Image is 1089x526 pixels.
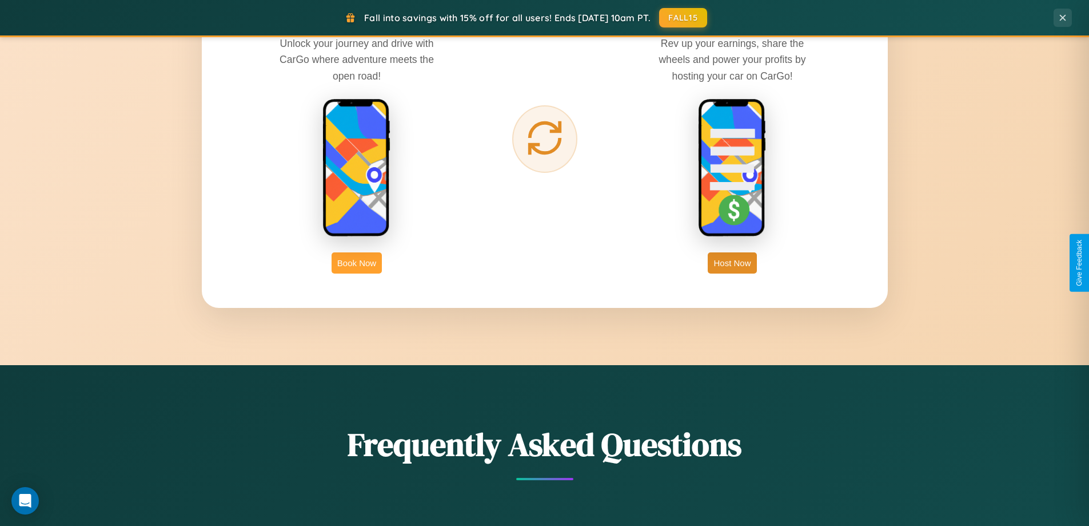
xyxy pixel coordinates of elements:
button: Host Now [708,252,756,274]
h2: Frequently Asked Questions [202,422,888,466]
p: Unlock your journey and drive with CarGo where adventure meets the open road! [271,35,442,84]
p: Rev up your earnings, share the wheels and power your profits by hosting your car on CarGo! [647,35,818,84]
span: Fall into savings with 15% off for all users! Ends [DATE] 10am PT. [364,12,651,23]
button: FALL15 [659,8,707,27]
div: Give Feedback [1075,240,1083,286]
img: rent phone [322,98,391,238]
img: host phone [698,98,767,238]
div: Open Intercom Messenger [11,487,39,515]
button: Book Now [332,252,382,274]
